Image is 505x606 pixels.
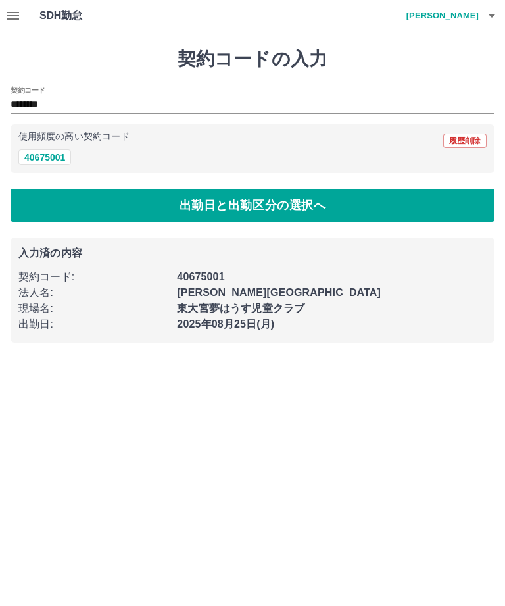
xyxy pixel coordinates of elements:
[18,132,130,141] p: 使用頻度の高い契約コード
[177,287,381,298] b: [PERSON_NAME][GEOGRAPHIC_DATA]
[443,134,487,148] button: 履歴削除
[177,303,304,314] b: 東大宮夢はうす児童クラブ
[11,85,45,95] h2: 契約コード
[18,285,169,301] p: 法人名 :
[18,301,169,316] p: 現場名 :
[177,318,274,330] b: 2025年08月25日(月)
[18,269,169,285] p: 契約コード :
[18,248,487,259] p: 入力済の内容
[18,316,169,332] p: 出勤日 :
[18,149,71,165] button: 40675001
[177,271,224,282] b: 40675001
[11,48,494,70] h1: 契約コードの入力
[11,189,494,222] button: 出勤日と出勤区分の選択へ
